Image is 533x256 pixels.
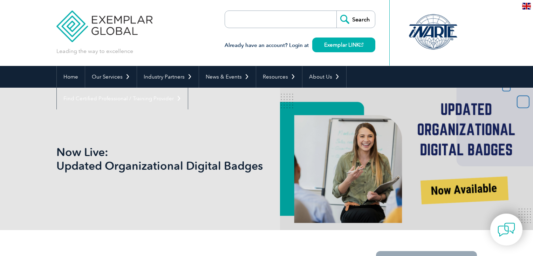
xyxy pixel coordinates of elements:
a: Exemplar LINK [312,38,375,52]
a: Home [57,66,85,88]
a: About Us [302,66,346,88]
h1: Now Live: Updated Organizational Digital Badges [56,145,326,173]
a: Resources [256,66,302,88]
input: Search [336,11,375,28]
a: Find Certified Professional / Training Provider [57,88,188,109]
a: News & Events [199,66,256,88]
img: en [522,3,531,9]
a: Our Services [85,66,137,88]
a: Industry Partners [137,66,199,88]
img: contact-chat.png [498,221,515,238]
img: open_square.png [360,43,363,47]
p: Leading the way to excellence [56,47,133,55]
h3: Already have an account? Login at [225,41,375,50]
